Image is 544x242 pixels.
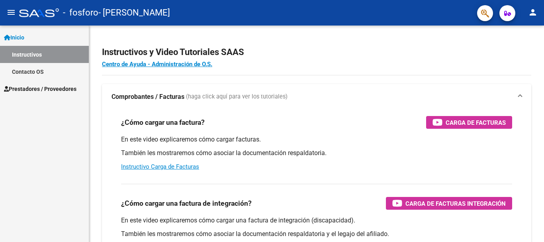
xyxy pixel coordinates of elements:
[112,92,184,101] strong: Comprobantes / Facturas
[102,45,531,60] h2: Instructivos y Video Tutoriales SAAS
[98,4,170,22] span: - [PERSON_NAME]
[102,84,531,110] mat-expansion-panel-header: Comprobantes / Facturas (haga click aquí para ver los tutoriales)
[405,199,506,209] span: Carga de Facturas Integración
[121,216,512,225] p: En este video explicaremos cómo cargar una factura de integración (discapacidad).
[102,61,212,68] a: Centro de Ayuda - Administración de O.S.
[386,197,512,210] button: Carga de Facturas Integración
[186,92,288,101] span: (haga click aquí para ver los tutoriales)
[528,8,538,17] mat-icon: person
[121,198,252,209] h3: ¿Cómo cargar una factura de integración?
[446,118,506,128] span: Carga de Facturas
[6,8,16,17] mat-icon: menu
[121,163,199,170] a: Instructivo Carga de Facturas
[4,33,24,42] span: Inicio
[4,85,76,93] span: Prestadores / Proveedores
[63,4,98,22] span: - fosforo
[121,135,512,144] p: En este video explicaremos cómo cargar facturas.
[426,116,512,129] button: Carga de Facturas
[121,230,512,238] p: También les mostraremos cómo asociar la documentación respaldatoria y el legajo del afiliado.
[121,149,512,157] p: También les mostraremos cómo asociar la documentación respaldatoria.
[517,215,536,234] iframe: Intercom live chat
[121,117,205,128] h3: ¿Cómo cargar una factura?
